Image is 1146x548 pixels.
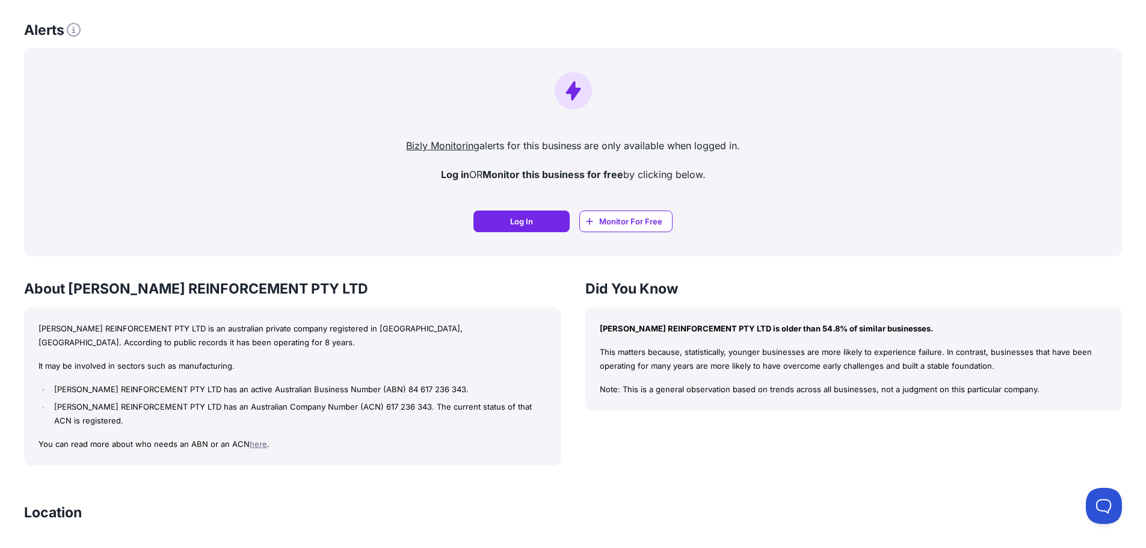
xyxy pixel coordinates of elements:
span: Monitor For Free [599,215,662,227]
li: [PERSON_NAME] REINFORCEMENT PTY LTD has an active Australian Business Number (ABN) 84 617 236 343. [51,383,546,396]
a: Monitor For Free [579,211,673,232]
h3: Alerts [24,22,81,39]
span: Log In [510,215,533,227]
p: [PERSON_NAME] REINFORCEMENT PTY LTD is older than 54.8% of similar businesses. [600,322,1108,336]
p: Note: This is a general observation based on trends across all businesses, not a judgment on this... [600,383,1108,396]
h3: Did You Know [585,280,1123,298]
a: Log In [473,211,570,232]
p: alerts for this business are only available when logged in. [34,138,1112,153]
p: This matters because, statistically, younger businesses are more likely to experience failure. In... [600,345,1108,373]
li: [PERSON_NAME] REINFORCEMENT PTY LTD has an Australian Company Number (ACN) 617 236 343. The curre... [51,400,546,428]
strong: Log in [441,168,469,180]
p: [PERSON_NAME] REINFORCEMENT PTY LTD is an australian private company registered in [GEOGRAPHIC_DA... [39,322,547,349]
p: You can read more about who needs an ABN or an ACN . [39,437,547,451]
h3: About [PERSON_NAME] REINFORCEMENT PTY LTD [24,280,561,298]
a: Bizly Monitoring [406,140,479,152]
h3: Location [24,504,82,522]
p: It may be involved in sectors such as manufacturing. [39,359,547,373]
iframe: Toggle Customer Support [1086,488,1122,524]
a: here [250,439,267,449]
strong: Monitor this business for free [482,168,623,180]
p: OR by clicking below. [34,167,1112,182]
